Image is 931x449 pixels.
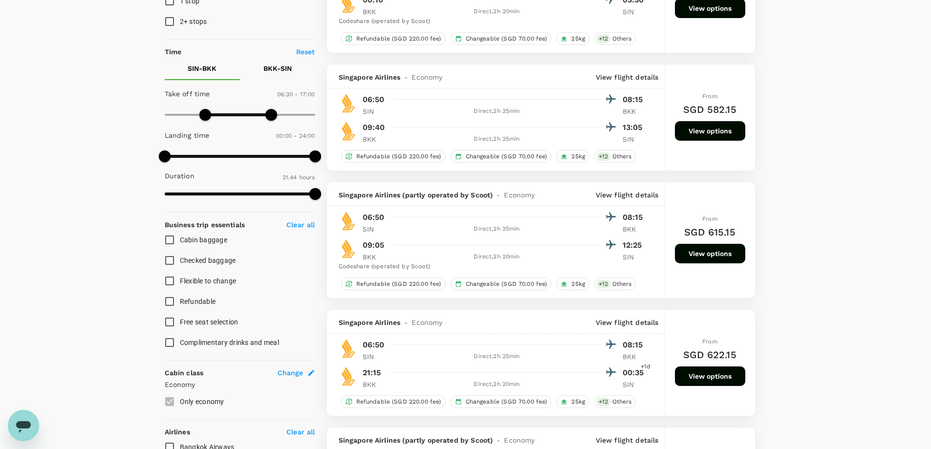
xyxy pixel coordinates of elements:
[411,318,442,327] span: Economy
[504,190,535,200] span: Economy
[363,7,387,17] p: BKK
[393,380,601,389] div: Direct , 2h 20min
[165,89,210,99] p: Take off time
[286,427,315,437] p: Clear all
[165,221,245,229] strong: Business trip essentials
[363,339,385,351] p: 06:50
[363,367,381,379] p: 21:15
[188,64,217,73] p: SIN - BKK
[363,122,385,133] p: 09:40
[341,278,446,290] div: Refundable (SGD 220.00 fee)
[352,35,445,43] span: Refundable (SGD 220.00 fee)
[165,380,315,389] p: Economy
[339,93,358,113] img: SQ
[180,18,207,25] span: 2+ stops
[393,252,601,262] div: Direct , 2h 20min
[702,215,717,222] span: From
[363,239,385,251] p: 09:05
[263,64,292,73] p: BKK - SIN
[556,32,589,45] div: 25kg
[363,380,387,389] p: BKK
[339,211,358,231] img: SQ
[623,367,647,379] p: 00:35
[341,32,446,45] div: Refundable (SGD 220.00 fee)
[683,347,736,363] h6: SGD 622.15
[165,130,210,140] p: Landing time
[180,398,224,406] span: Only economy
[363,107,387,116] p: SIN
[597,398,610,406] span: + 12
[341,150,446,163] div: Refundable (SGD 220.00 fee)
[165,428,190,436] strong: Airlines
[363,94,385,106] p: 06:50
[339,17,647,26] div: Codeshare (operated by Scoot)
[556,278,589,290] div: 25kg
[165,47,182,57] p: Time
[623,7,647,17] p: SIN
[393,107,601,116] div: Direct , 2h 25min
[623,224,647,234] p: BKK
[567,398,589,406] span: 25kg
[556,150,589,163] div: 25kg
[596,72,659,82] p: View flight details
[567,152,589,161] span: 25kg
[393,7,601,17] div: Direct , 2h 20min
[567,35,589,43] span: 25kg
[165,369,204,377] strong: Cabin class
[675,121,745,141] button: View options
[675,366,745,386] button: View options
[462,280,551,288] span: Changeable (SGD 70.00 fee)
[165,171,195,181] p: Duration
[504,435,535,445] span: Economy
[180,257,236,264] span: Checked baggage
[493,190,504,200] span: -
[594,32,636,45] div: +12Others
[594,150,636,163] div: +12Others
[278,368,303,378] span: Change
[462,35,551,43] span: Changeable (SGD 70.00 fee)
[352,152,445,161] span: Refundable (SGD 220.00 fee)
[623,134,647,144] p: SIN
[462,398,551,406] span: Changeable (SGD 70.00 fee)
[623,339,647,351] p: 08:15
[277,91,315,98] span: 06:30 - 17:00
[393,352,601,362] div: Direct , 2h 25min
[684,224,736,240] h6: SGD 615.15
[339,239,358,258] img: SQ
[339,190,493,200] span: Singapore Airlines (partly operated by Scoot)
[597,280,610,288] span: + 12
[623,252,647,262] p: SIN
[339,121,358,141] img: SQ
[339,318,401,327] span: Singapore Airlines
[567,280,589,288] span: 25kg
[608,398,636,406] span: Others
[363,252,387,262] p: BKK
[363,134,387,144] p: BKK
[493,435,504,445] span: -
[363,212,385,223] p: 06:50
[451,150,552,163] div: Changeable (SGD 70.00 fee)
[596,318,659,327] p: View flight details
[363,352,387,362] p: SIN
[596,190,659,200] p: View flight details
[594,395,636,408] div: +12Others
[623,94,647,106] p: 08:15
[400,318,411,327] span: -
[594,278,636,290] div: +12Others
[608,280,636,288] span: Others
[596,435,659,445] p: View flight details
[623,352,647,362] p: BKK
[597,152,610,161] span: + 12
[363,224,387,234] p: SIN
[180,277,237,285] span: Flexible to change
[675,244,745,263] button: View options
[702,338,717,345] span: From
[608,152,636,161] span: Others
[180,236,227,244] span: Cabin baggage
[623,212,647,223] p: 08:15
[339,339,358,358] img: SQ
[296,47,315,57] p: Reset
[556,395,589,408] div: 25kg
[702,93,717,100] span: From
[623,239,647,251] p: 12:25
